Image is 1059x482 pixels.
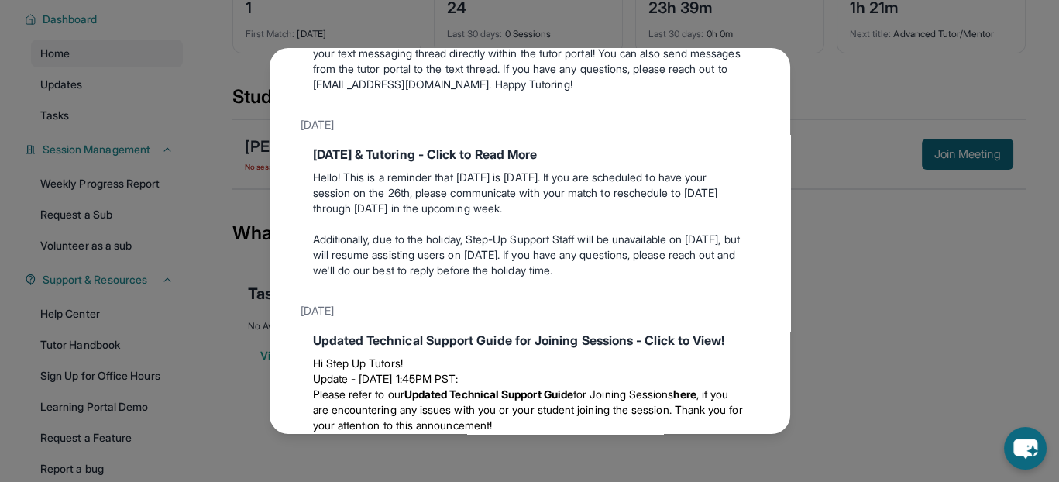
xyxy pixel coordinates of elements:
[313,145,747,164] div: [DATE] & Tutoring - Click to Read More
[404,387,573,401] strong: Updated Technical Support Guide
[301,297,759,325] div: [DATE]
[673,387,696,401] a: here
[313,232,747,278] p: Additionally, due to the holiday, Step-Up Support Staff will be unavailable on [DATE], but will r...
[313,387,743,432] span: , if you are encountering any issues with you or your student joining the session. Thank you for ...
[313,356,403,370] span: Hi Step Up Tutors!
[301,111,759,139] div: [DATE]
[313,387,404,401] span: Please refer to our
[313,372,459,385] span: Update - [DATE] 1:45PM PST:
[573,387,673,401] span: for Joining Sessions
[313,15,747,92] p: Hello Step-Up Tutors! The newest addition to our updated tutor portal has now gone live. You can ...
[1004,427,1047,470] button: chat-button
[313,170,747,216] p: Hello! This is a reminder that [DATE] is [DATE]. If you are scheduled to have your session on the...
[313,331,747,349] div: Updated Technical Support Guide for Joining Sessions - Click to View!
